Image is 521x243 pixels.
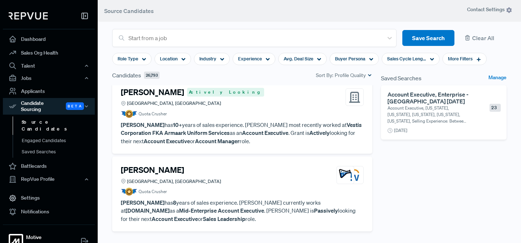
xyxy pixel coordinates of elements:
[173,199,176,206] strong: 8
[9,12,48,20] img: RepVue
[394,127,407,134] span: [DATE]
[309,129,330,136] strong: Actively
[3,159,95,173] a: Battlecards
[387,55,426,62] span: Sales Cycle Length
[121,199,165,206] strong: [PERSON_NAME]
[3,191,95,205] a: Settings
[490,104,501,112] span: 23
[314,207,338,214] strong: Passively
[381,74,422,82] span: Saved Searches
[139,111,167,117] span: Quota Crusher
[127,100,221,107] span: [GEOGRAPHIC_DATA], [GEOGRAPHIC_DATA]
[179,207,264,214] strong: Mid-Enterprise Account Executive
[402,30,454,46] button: Save Search
[144,137,190,145] strong: Account Executive
[3,173,95,186] button: RepVue Profile
[121,199,364,223] p: has years of sales experience. [PERSON_NAME] currently works at as a . [PERSON_NAME] is looking f...
[203,215,245,222] strong: Sales Leadership
[460,30,507,46] button: Clear All
[3,46,95,60] a: Sales Org Health
[316,72,372,79] div: Sort By:
[387,105,469,124] p: Account Executive, [US_STATE], [US_STATE], [US_STATE], [US_STATE], [US_STATE], Selling Experience...
[118,55,138,62] span: Role Type
[335,72,366,79] span: Profile Quality
[238,55,262,62] span: Experience
[104,7,154,14] span: Source Candidates
[488,74,507,82] a: Manage
[195,137,240,145] strong: Account Manager
[3,98,95,115] div: Candidate Sourcing
[284,55,313,62] span: Avg. Deal Size
[3,72,95,84] button: Jobs
[3,60,95,72] button: Talent
[199,55,216,62] span: Industry
[13,116,105,135] a: Source Candidates
[139,188,167,195] span: Quota Crusher
[3,84,95,98] a: Applicants
[3,98,95,115] button: Candidate Sourcing Beta
[467,6,512,13] span: Contact Settings
[339,169,352,182] img: Alchemy.us
[3,32,95,46] a: Dashboard
[335,55,365,62] span: Buyer Persona
[13,146,105,158] a: Saved Searches
[126,207,170,214] strong: [DOMAIN_NAME]
[152,215,198,222] strong: Account Executive
[387,91,478,105] h6: Account Executive, Enterprise - [GEOGRAPHIC_DATA] [DATE]
[66,102,84,110] span: Beta
[3,205,95,219] a: Notifications
[348,169,361,182] img: Workday
[127,178,221,185] span: [GEOGRAPHIC_DATA], [GEOGRAPHIC_DATA]
[242,129,288,136] strong: Account Executive
[13,135,105,146] a: Engaged Candidates
[121,110,137,118] img: Quota Badge
[173,121,182,128] strong: 10+
[121,165,184,175] h4: [PERSON_NAME]
[448,55,473,62] span: More Filters
[26,234,65,241] strong: Motive
[187,88,264,97] span: Actively Looking
[160,55,178,62] span: Location
[121,121,364,145] p: has years of sales experience. [PERSON_NAME] most recently worked at as an . Grant is looking for...
[121,121,165,128] strong: [PERSON_NAME]
[112,71,141,80] span: Candidates
[144,72,160,79] span: 26,793
[121,88,184,97] h4: [PERSON_NAME]
[121,188,137,196] img: Quota Badge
